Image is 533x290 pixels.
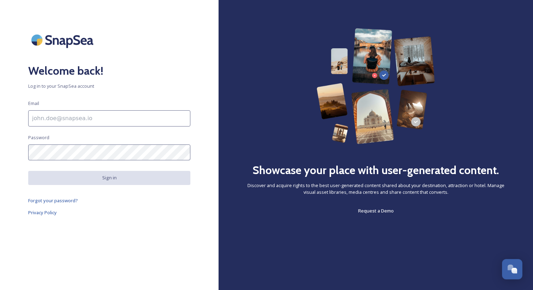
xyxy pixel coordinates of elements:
span: Discover and acquire rights to the best user-generated content shared about your destination, att... [247,182,505,196]
img: SnapSea Logo [28,28,99,52]
h2: Welcome back! [28,62,190,79]
span: Log in to your SnapSea account [28,83,190,90]
span: Privacy Policy [28,209,57,216]
button: Open Chat [502,259,522,279]
h2: Showcase your place with user-generated content. [252,162,499,179]
a: Privacy Policy [28,208,190,217]
span: Email [28,100,39,107]
a: Forgot your password? [28,196,190,205]
span: Request a Demo [358,208,394,214]
input: john.doe@snapsea.io [28,110,190,127]
span: Forgot your password? [28,197,78,204]
a: Request a Demo [358,206,394,215]
span: Password [28,134,49,141]
img: 63b42ca75bacad526042e722_Group%20154-p-800.png [317,28,435,144]
button: Sign in [28,171,190,185]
